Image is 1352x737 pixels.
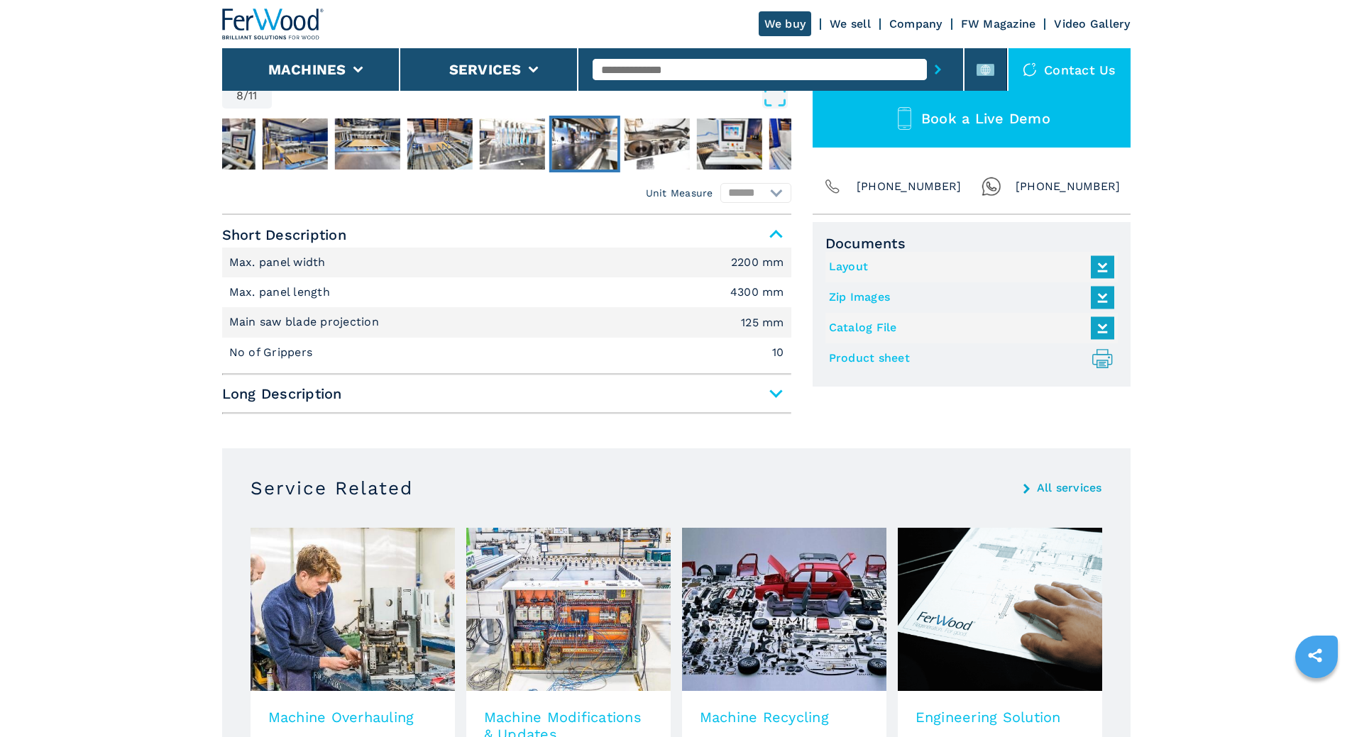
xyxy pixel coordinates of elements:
[222,381,791,406] span: Long Description
[1292,673,1341,726] iframe: Chat
[766,116,837,172] button: Go to Slide 11
[1037,482,1102,494] a: All services
[927,53,949,86] button: submit-button
[829,255,1107,279] a: Layout
[898,528,1102,691] img: image
[251,528,455,691] img: image
[479,118,544,170] img: 567b9c258d5b45a3b4e021d9079a0739
[700,709,869,726] h3: Machine Recycling
[730,287,784,298] em: 4300 mm
[268,61,346,78] button: Machines
[961,17,1036,31] a: FW Magazine
[1054,17,1130,31] a: Video Gallery
[921,110,1050,127] span: Book a Live Demo
[262,118,327,170] img: b63b41012d61e06b0e3ed18b98d2d1a3
[829,316,1107,340] a: Catalog File
[829,286,1107,309] a: Zip Images
[222,248,791,368] div: Short Description
[813,90,1131,148] button: Book a Live Demo
[268,709,437,726] h3: Machine Overhauling
[551,118,617,170] img: 135543fc37746805de76eea394c2879f
[449,61,522,78] button: Services
[823,177,842,196] img: Phone
[857,177,962,196] span: [PHONE_NUMBER]
[682,528,886,691] img: image
[741,317,784,328] em: 125 mm
[731,257,784,268] em: 2200 mm
[236,90,243,101] span: 8
[696,118,762,170] img: 7cea998280a74ae810eb5ba214f3acb5
[769,118,834,170] img: 30e10df4ca70f48bd8220e4a1463d444
[407,118,472,170] img: 8115137e8ce0e5caf75344c63c6c1df8
[229,314,383,330] p: Main saw blade projection
[830,17,871,31] a: We sell
[404,116,475,172] button: Go to Slide 6
[916,709,1084,726] h3: Engineering Solution
[334,118,400,170] img: 04fb84d8f82569ab4a3f3f14bebdf4d5
[772,347,784,358] em: 10
[1008,48,1131,91] div: Contact us
[331,116,402,172] button: Go to Slide 5
[624,118,689,170] img: 9c0513569d29ad678cd18d18a4bd6801
[829,347,1107,370] a: Product sheet
[229,284,334,300] p: Max. panel length
[222,222,791,248] span: Short Description
[1016,177,1121,196] span: [PHONE_NUMBER]
[476,116,547,172] button: Go to Slide 7
[889,17,942,31] a: Company
[466,528,671,691] img: image
[114,116,683,172] nav: Thumbnail Navigation
[621,116,692,172] button: Go to Slide 9
[229,345,317,360] p: No of Grippers
[1297,638,1333,673] a: sharethis
[187,116,258,172] button: Go to Slide 3
[825,235,1118,252] span: Documents
[248,90,258,101] span: 11
[646,186,713,200] em: Unit Measure
[1023,62,1037,77] img: Contact us
[189,118,255,170] img: 44e8e00cf3f6bd8e99491d5ad81b711c
[259,116,330,172] button: Go to Slide 4
[275,83,788,109] button: Open Fullscreen
[759,11,812,36] a: We buy
[982,177,1001,196] img: Whatsapp
[222,9,324,40] img: Ferwood
[549,116,620,172] button: Go to Slide 8
[229,255,329,270] p: Max. panel width
[251,477,413,499] h3: Service Related
[243,90,248,101] span: /
[693,116,764,172] button: Go to Slide 10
